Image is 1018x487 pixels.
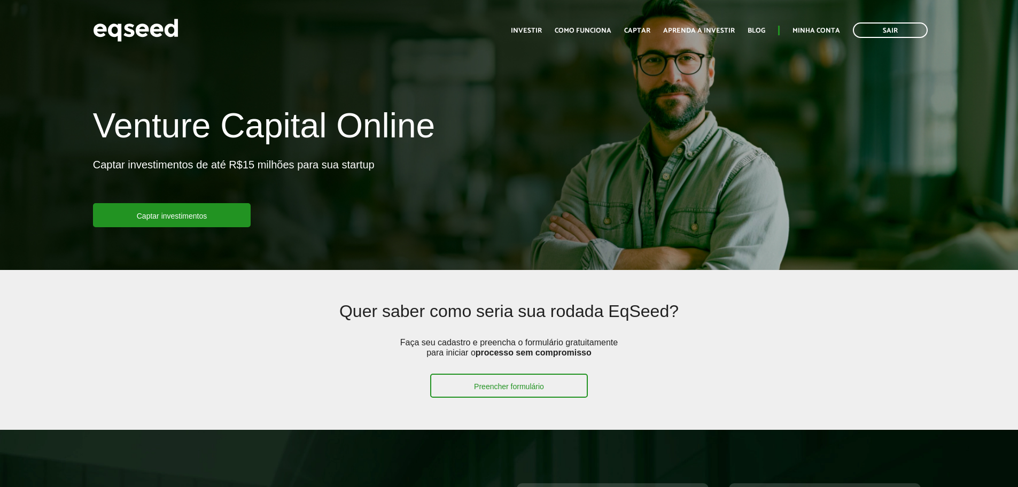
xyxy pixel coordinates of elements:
[853,22,928,38] a: Sair
[476,348,592,357] strong: processo sem compromisso
[555,27,611,34] a: Como funciona
[792,27,840,34] a: Minha conta
[93,158,375,203] p: Captar investimentos de até R$15 milhões para sua startup
[748,27,765,34] a: Blog
[624,27,650,34] a: Captar
[397,337,621,374] p: Faça seu cadastro e preencha o formulário gratuitamente para iniciar o
[663,27,735,34] a: Aprenda a investir
[430,374,588,398] a: Preencher formulário
[511,27,542,34] a: Investir
[93,203,251,227] a: Captar investimentos
[93,16,178,44] img: EqSeed
[177,302,840,337] h2: Quer saber como seria sua rodada EqSeed?
[93,107,435,150] h1: Venture Capital Online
